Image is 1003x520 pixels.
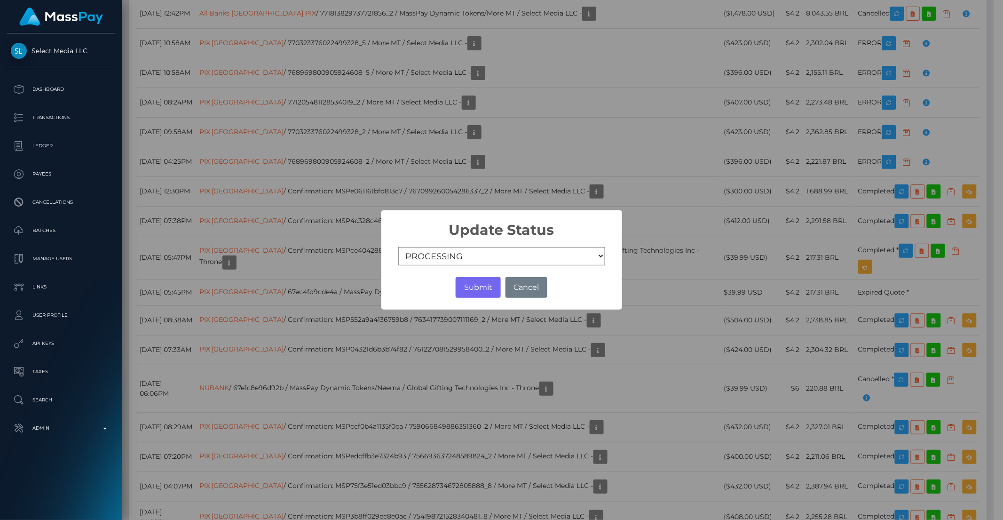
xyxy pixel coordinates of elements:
[11,167,111,181] p: Payees
[11,280,111,294] p: Links
[11,252,111,266] p: Manage Users
[11,195,111,209] p: Cancellations
[11,308,111,322] p: User Profile
[11,82,111,96] p: Dashboard
[11,139,111,153] p: Ledger
[505,277,547,298] button: Cancel
[11,393,111,407] p: Search
[381,210,622,239] h2: Update Status
[456,277,500,298] button: Submit
[11,365,111,379] p: Taxes
[11,421,111,435] p: Admin
[11,336,111,351] p: API Keys
[11,224,111,238] p: Batches
[19,8,103,26] img: MassPay Logo
[7,47,115,55] span: Select Media LLC
[11,43,27,59] img: Select Media LLC
[11,111,111,125] p: Transactions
